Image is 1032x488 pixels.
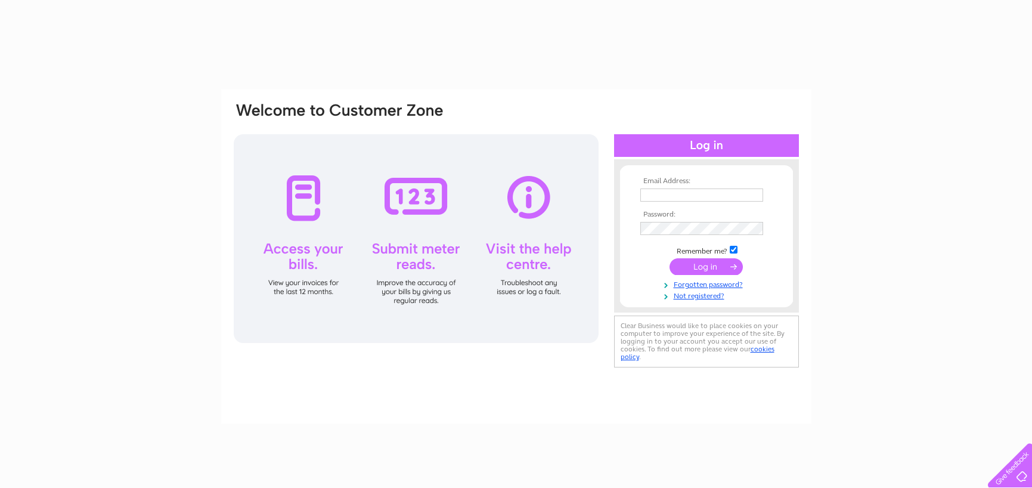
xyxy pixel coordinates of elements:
input: Submit [670,258,743,275]
th: Email Address: [637,177,776,186]
td: Remember me? [637,244,776,256]
div: Clear Business would like to place cookies on your computer to improve your experience of the sit... [614,316,799,367]
a: Forgotten password? [640,278,776,289]
th: Password: [637,211,776,219]
a: cookies policy [621,345,774,361]
a: Not registered? [640,289,776,301]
